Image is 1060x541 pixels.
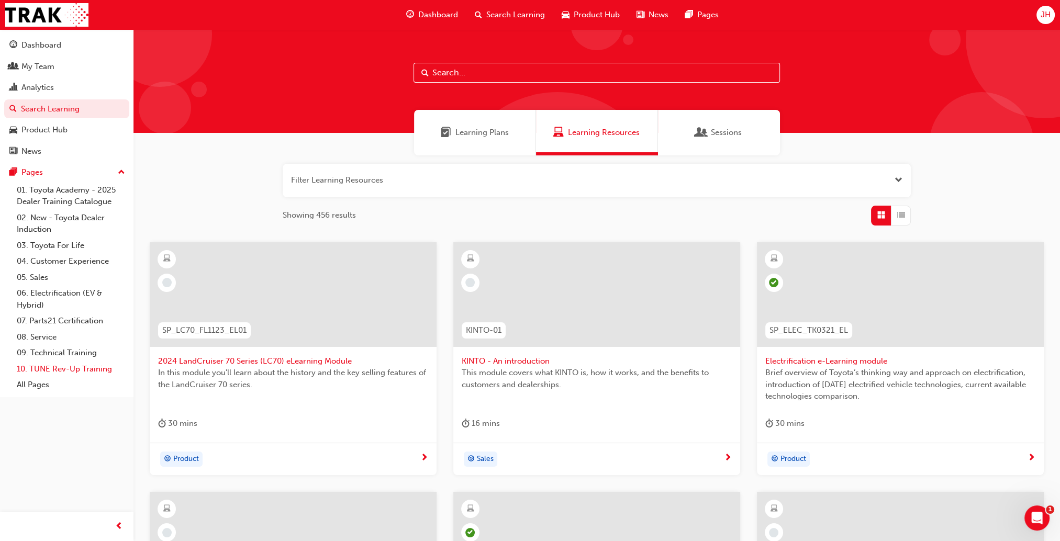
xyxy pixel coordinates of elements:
span: List [897,209,905,221]
a: My Team [4,57,129,76]
a: 10. TUNE Rev-Up Training [13,361,129,377]
a: 09. Technical Training [13,345,129,361]
span: Product [780,453,806,465]
span: Electrification e-Learning module [765,355,1035,367]
span: pages-icon [9,168,17,177]
a: Learning PlansLearning Plans [414,110,536,155]
span: News [649,9,668,21]
span: learningResourceType_ELEARNING-icon [770,252,777,266]
img: Trak [5,3,88,27]
span: SP_LC70_FL1123_EL01 [162,324,247,336]
div: News [21,145,41,157]
span: SP_ELEC_TK0321_EL [769,324,848,336]
div: 30 mins [158,417,197,430]
span: Product [173,453,199,465]
a: KINTO-01KINTO - An introductionThis module covers what KINTO is, how it works, and the benefits t... [453,242,740,476]
span: learningRecordVerb_NONE-icon [465,278,475,287]
span: guage-icon [406,8,414,21]
a: Analytics [4,78,129,97]
span: Sessions [696,127,707,139]
button: Pages [4,163,129,182]
span: duration-icon [765,417,773,430]
span: In this module you'll learn about the history and the key selling features of the LandCruiser 70 ... [158,367,428,390]
span: Product Hub [574,9,620,21]
button: JH [1036,6,1055,24]
span: learningResourceType_ELEARNING-icon [163,252,171,266]
span: Sessions [711,127,742,139]
a: search-iconSearch Learning [466,4,553,26]
a: All Pages [13,377,129,393]
span: learningResourceType_ELEARNING-icon [163,502,171,516]
button: DashboardMy TeamAnalyticsSearch LearningProduct HubNews [4,33,129,163]
span: KINTO-01 [466,324,501,336]
span: target-icon [771,453,778,466]
span: target-icon [164,453,171,466]
span: guage-icon [9,41,17,50]
span: Learning Resources [568,127,640,139]
span: search-icon [475,8,482,21]
a: news-iconNews [628,4,677,26]
span: Showing 456 results [283,209,356,221]
span: Sales [477,453,494,465]
iframe: Intercom live chat [1024,505,1050,531]
span: duration-icon [462,417,470,430]
span: learningRecordVerb_NONE-icon [769,528,778,537]
a: car-iconProduct Hub [553,4,628,26]
span: next-icon [724,454,732,463]
span: news-icon [9,147,17,156]
button: Open the filter [895,174,902,186]
span: learningRecordVerb_COMPLETE-icon [769,278,778,287]
span: 2024 LandCruiser 70 Series (LC70) eLearning Module [158,355,428,367]
span: JH [1041,9,1051,21]
span: Search Learning [486,9,545,21]
div: Dashboard [21,39,61,51]
span: 1 [1046,505,1054,514]
a: pages-iconPages [677,4,727,26]
div: Analytics [21,82,54,94]
span: learningResourceType_ELEARNING-icon [466,502,474,516]
a: 05. Sales [13,269,129,286]
span: Learning Plans [441,127,451,139]
a: Search Learning [4,99,129,119]
div: 30 mins [765,417,805,430]
span: next-icon [1028,454,1035,463]
span: up-icon [118,166,125,179]
a: guage-iconDashboard [398,4,466,26]
span: Learning Plans [455,127,509,139]
a: 07. Parts21 Certification [13,313,129,329]
a: News [4,142,129,161]
span: people-icon [9,62,17,72]
span: Pages [697,9,719,21]
span: Search [421,67,429,79]
a: 08. Service [13,329,129,345]
a: 02. New - Toyota Dealer Induction [13,210,129,238]
span: This module covers what KINTO is, how it works, and the benefits to customers and dealerships. [462,367,732,390]
a: Learning ResourcesLearning Resources [536,110,658,155]
span: search-icon [9,105,17,114]
span: target-icon [467,453,475,466]
span: prev-icon [115,520,123,533]
span: next-icon [420,454,428,463]
span: KINTO - An introduction [462,355,732,367]
a: SP_ELEC_TK0321_ELElectrification e-Learning moduleBrief overview of Toyota’s thinking way and app... [757,242,1044,476]
span: learningResourceType_ELEARNING-icon [466,252,474,266]
a: 03. Toyota For Life [13,238,129,254]
span: duration-icon [158,417,166,430]
a: 06. Electrification (EV & Hybrid) [13,285,129,313]
span: learningRecordVerb_COMPLETE-icon [465,528,475,537]
span: pages-icon [685,8,693,21]
div: Pages [21,166,43,178]
input: Search... [414,63,780,83]
span: Learning Resources [553,127,564,139]
span: learningResourceType_ELEARNING-icon [770,502,777,516]
a: Product Hub [4,120,129,140]
span: Grid [877,209,885,221]
span: chart-icon [9,83,17,93]
div: Product Hub [21,124,68,136]
span: learningRecordVerb_NONE-icon [162,278,172,287]
span: news-icon [637,8,644,21]
a: 01. Toyota Academy - 2025 Dealer Training Catalogue [13,182,129,210]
